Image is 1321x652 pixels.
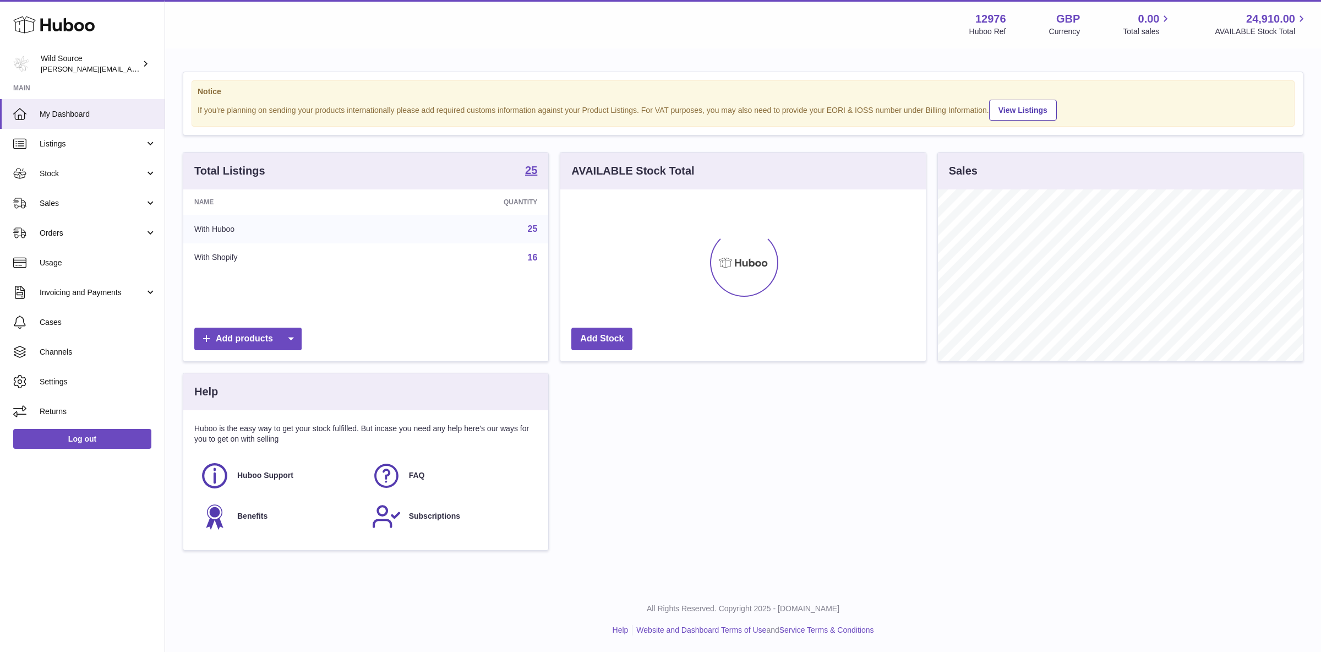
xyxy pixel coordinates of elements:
[13,56,30,72] img: kate@wildsource.co.uk
[194,384,218,399] h3: Help
[975,12,1006,26] strong: 12976
[237,470,293,481] span: Huboo Support
[571,328,632,350] a: Add Stock
[409,470,425,481] span: FAQ
[40,169,145,179] span: Stock
[237,511,268,521] span: Benefits
[194,164,265,178] h3: Total Listings
[174,604,1312,614] p: All Rights Reserved. Copyright 2025 - [DOMAIN_NAME]
[194,423,537,444] p: Huboo is the easy way to get your stock fulfilled. But incase you need any help here's our ways f...
[989,100,1057,121] a: View Listings
[571,164,694,178] h3: AVAILABLE Stock Total
[1049,26,1080,37] div: Currency
[200,502,361,531] a: Benefits
[779,626,874,634] a: Service Terms & Conditions
[613,626,629,634] a: Help
[13,429,151,449] a: Log out
[40,347,156,357] span: Channels
[632,625,874,635] li: and
[40,198,145,209] span: Sales
[1215,26,1308,37] span: AVAILABLE Stock Total
[183,243,380,272] td: With Shopify
[40,258,156,268] span: Usage
[1056,12,1080,26] strong: GBP
[372,502,532,531] a: Subscriptions
[949,164,978,178] h3: Sales
[40,228,145,238] span: Orders
[198,98,1289,121] div: If you're planning on sending your products internationally please add required customs informati...
[525,165,537,176] strong: 25
[40,406,156,417] span: Returns
[1138,12,1160,26] span: 0.00
[1123,26,1172,37] span: Total sales
[40,317,156,328] span: Cases
[41,64,221,73] span: [PERSON_NAME][EMAIL_ADDRESS][DOMAIN_NAME]
[636,626,766,634] a: Website and Dashboard Terms of Use
[969,26,1006,37] div: Huboo Ref
[525,165,537,178] a: 25
[183,189,380,215] th: Name
[40,139,145,149] span: Listings
[40,377,156,387] span: Settings
[40,287,145,298] span: Invoicing and Payments
[1246,12,1295,26] span: 24,910.00
[40,109,156,119] span: My Dashboard
[41,53,140,74] div: Wild Source
[409,511,460,521] span: Subscriptions
[183,215,380,243] td: With Huboo
[380,189,549,215] th: Quantity
[528,224,538,233] a: 25
[1215,12,1308,37] a: 24,910.00 AVAILABLE Stock Total
[198,86,1289,97] strong: Notice
[1123,12,1172,37] a: 0.00 Total sales
[194,328,302,350] a: Add products
[528,253,538,262] a: 16
[372,461,532,491] a: FAQ
[200,461,361,491] a: Huboo Support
